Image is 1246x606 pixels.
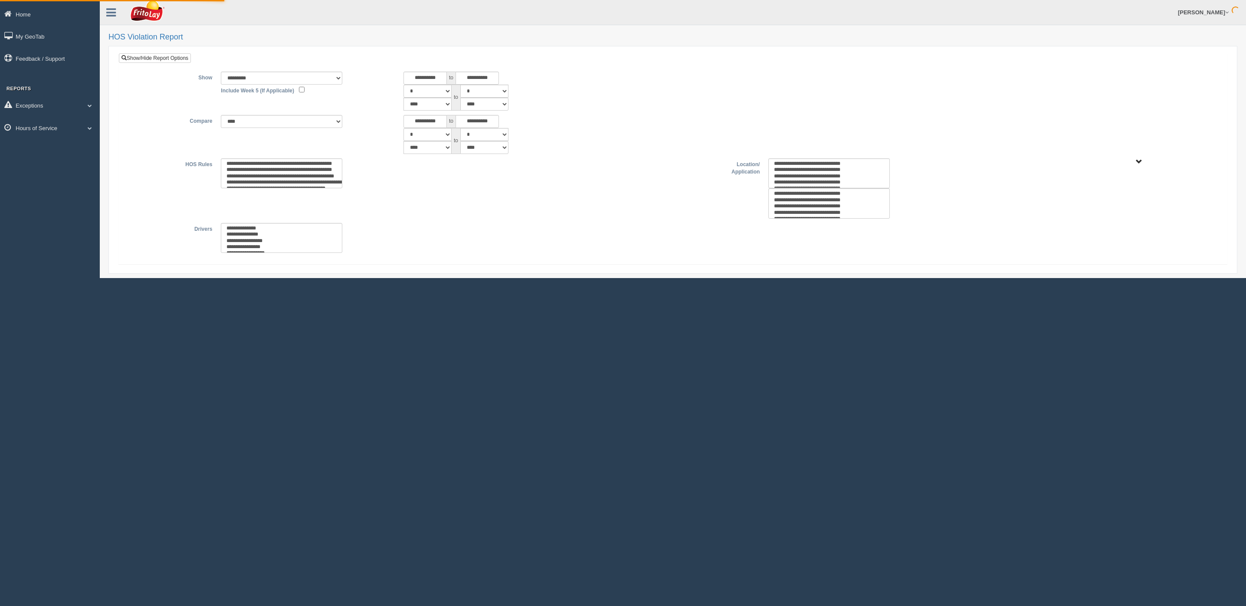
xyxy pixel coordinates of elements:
[447,115,456,128] span: to
[125,223,216,233] label: Drivers
[125,115,216,125] label: Compare
[108,33,1237,42] h2: HOS Violation Report
[125,158,216,169] label: HOS Rules
[119,53,191,63] a: Show/Hide Report Options
[452,85,460,111] span: to
[673,158,764,176] label: Location/ Application
[452,128,460,154] span: to
[447,72,456,85] span: to
[125,72,216,82] label: Show
[221,85,294,95] label: Include Week 5 (If Applicable)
